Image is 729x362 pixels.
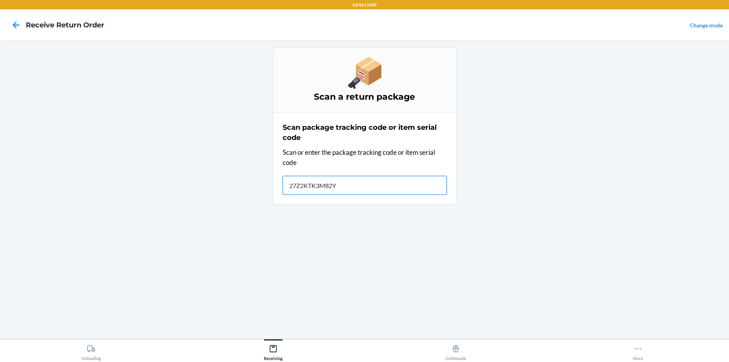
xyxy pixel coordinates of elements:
[690,22,723,29] a: Change mode
[182,339,364,361] button: Receiving
[283,122,447,143] h2: Scan package tracking code or item serial code
[365,339,547,361] button: Outbounds
[283,176,447,195] input: Package tracking code / Item serial code
[283,147,447,167] p: Scan or enter the package tracking code or item serial code
[26,20,104,30] h4: Receive Return Order
[445,341,466,361] div: Outbounds
[264,341,283,361] div: Receiving
[81,341,101,361] div: Unloading
[353,2,377,9] p: DFW1TMP
[633,341,643,361] div: More
[547,339,729,361] button: More
[283,91,447,103] h3: Scan a return package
